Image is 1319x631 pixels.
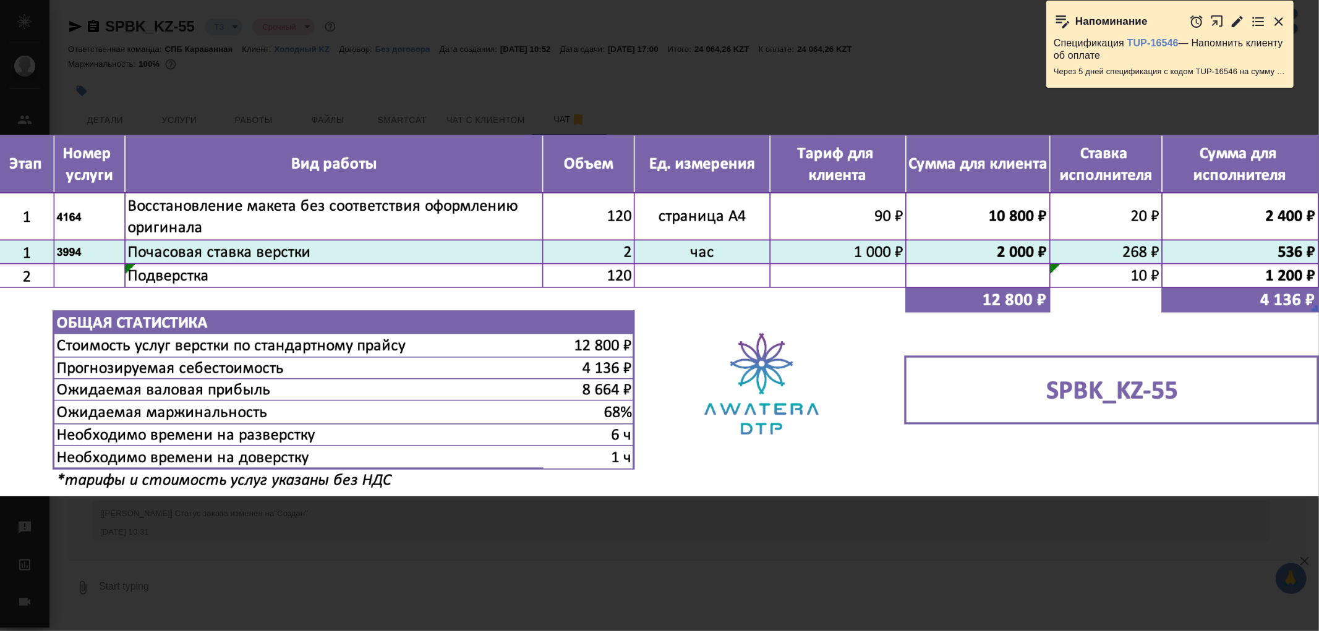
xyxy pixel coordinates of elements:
[1251,14,1266,29] button: Перейти в todo
[1054,66,1286,78] p: Через 5 дней спецификация с кодом TUP-16546 на сумму 100926.66 RUB будет просрочена
[1054,37,1286,62] p: Спецификация — Напомнить клиенту об оплате
[1127,38,1179,48] a: TUP-16546
[1210,8,1224,35] button: Открыть в новой вкладке
[1075,15,1148,28] p: Напоминание
[1189,14,1204,29] button: Отложить
[1230,14,1245,29] button: Редактировать
[1271,14,1286,29] button: Закрыть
